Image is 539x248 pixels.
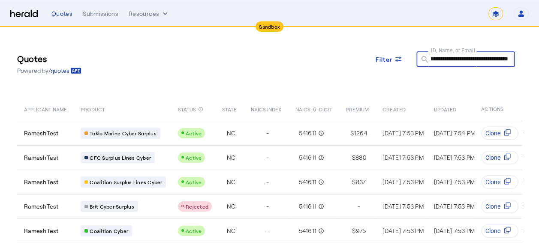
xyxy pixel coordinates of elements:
button: Clone [481,200,518,213]
span: [DATE] 7:53 PM [382,129,424,137]
span: Coalition Cyber [90,227,128,234]
div: Submissions [83,9,118,18]
span: Active [186,179,202,185]
button: Clone [481,175,518,189]
span: Tokio Marine Cyber Surplus [90,130,157,137]
span: RameshTest [24,227,59,235]
span: 541611 [298,202,316,211]
span: [DATE] 7:53 PM [434,178,475,185]
button: Resources dropdown menu [129,9,169,18]
h3: Quotes [17,53,81,65]
span: NC [227,202,236,211]
span: 880 [355,153,366,162]
span: $ [350,129,354,137]
span: Active [186,130,202,136]
span: Clone [485,202,500,211]
span: [DATE] 7:53 PM [434,154,475,161]
span: NC [227,227,236,235]
span: 541611 [298,227,316,235]
img: Herald Logo [10,10,38,18]
mat-icon: search [416,55,431,66]
span: Coalition Surplus Lines Cyber [90,179,162,185]
span: RameshTest [24,202,59,211]
span: [DATE] 7:53 PM [382,154,424,161]
span: [DATE] 7:53 PM [434,203,475,210]
span: STATE [222,105,237,113]
span: 975 [356,227,366,235]
span: STATUS [178,105,196,113]
span: Clone [485,129,500,137]
span: Rejected [186,203,208,209]
span: 541611 [298,129,316,137]
span: NC [227,129,236,137]
button: Clone [481,126,518,140]
mat-icon: info_outline [316,202,324,211]
span: [DATE] 7:54 PM [434,129,476,137]
span: [DATE] 7:53 PM [382,203,424,210]
span: CREATED [382,105,406,113]
span: PREMIUM [346,105,369,113]
p: Powered by [17,66,81,75]
mat-label: ID, Name, or Email [431,47,475,53]
span: PRODUCT [81,105,105,113]
span: [DATE] 7:53 PM [434,227,475,234]
span: - [266,129,269,137]
span: APPLICANT NAME [24,105,67,113]
span: 1264 [354,129,367,137]
button: Filter [369,51,410,67]
span: - [266,153,269,162]
span: NAICS INDEX [250,105,281,113]
span: UPDATED [434,105,457,113]
div: Sandbox [256,21,283,32]
span: $ [352,227,355,235]
span: - [358,202,360,211]
mat-icon: info_outline [316,227,324,235]
span: $ [352,153,355,162]
span: CFC Surplus Lines Cyber [90,154,151,161]
span: Filter [376,55,393,64]
span: $ [352,178,355,186]
span: - [266,202,269,211]
span: - [266,178,269,186]
span: [DATE] 7:53 PM [382,227,424,234]
button: Clone [481,151,518,164]
span: Clone [485,153,500,162]
mat-icon: info_outline [316,129,324,137]
span: NAICS-6-DIGIT [295,105,332,113]
span: Brit Cyber Surplus [90,203,134,210]
span: NC [227,178,236,186]
a: /quotes [48,66,81,75]
span: Clone [485,227,500,235]
div: Quotes [51,9,72,18]
span: - [266,227,269,235]
mat-icon: info_outline [316,153,324,162]
span: 541611 [298,153,316,162]
span: [DATE] 7:53 PM [382,178,424,185]
span: NC [227,153,236,162]
span: RameshTest [24,178,59,186]
th: ACTIONS [474,97,522,121]
span: Clone [485,178,500,186]
mat-icon: info_outline [198,105,203,114]
mat-icon: info_outline [316,178,324,186]
span: RameshTest [24,153,59,162]
span: RameshTest [24,129,59,137]
span: Active [186,228,202,234]
button: Clone [481,224,518,238]
span: 541611 [298,178,316,186]
span: Active [186,155,202,161]
span: 837 [356,178,366,186]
